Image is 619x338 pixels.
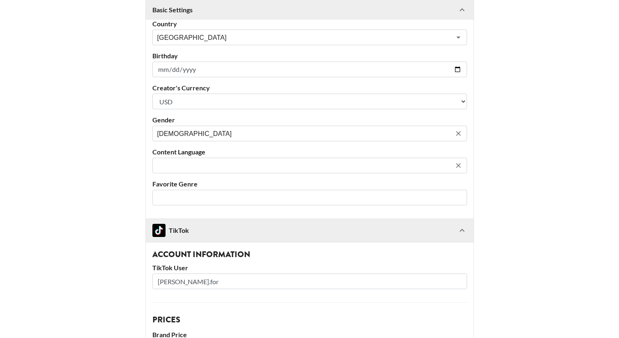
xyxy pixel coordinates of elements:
img: TikTok [152,224,166,237]
label: Gender [152,116,467,124]
button: Clear [453,160,464,171]
div: TikTok [152,224,189,237]
label: Creator's Currency [152,84,467,92]
label: TikTok User [152,264,467,272]
div: TikTokTikTok [146,219,474,242]
strong: Basic Settings [152,6,193,14]
label: Content Language [152,148,467,156]
h3: Prices [152,316,467,324]
label: Country [152,20,467,28]
h3: Account Information [152,251,467,259]
label: Favorite Genre [152,180,467,188]
button: Clear [453,128,464,139]
label: Birthday [152,52,467,60]
button: Open [453,32,464,43]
